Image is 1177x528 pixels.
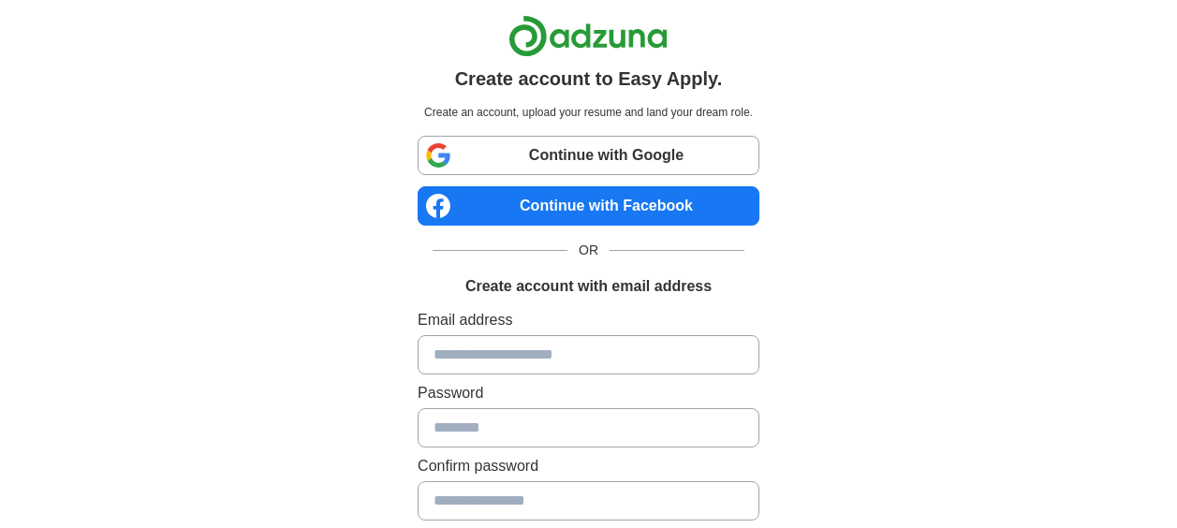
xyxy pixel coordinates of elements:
[421,104,756,121] p: Create an account, upload your resume and land your dream role.
[418,136,759,175] a: Continue with Google
[508,15,668,57] img: Adzuna logo
[465,275,712,298] h1: Create account with email address
[567,241,610,260] span: OR
[418,309,759,331] label: Email address
[418,382,759,404] label: Password
[418,186,759,226] a: Continue with Facebook
[455,65,723,93] h1: Create account to Easy Apply.
[418,455,759,477] label: Confirm password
